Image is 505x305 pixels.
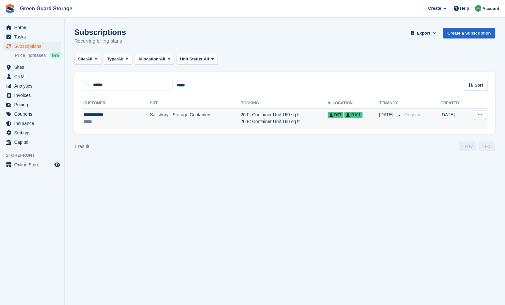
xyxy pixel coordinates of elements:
[53,161,61,169] a: Preview store
[475,5,481,12] img: Jonathan Bailey
[150,108,241,129] td: Salisbury - Storage Containers
[3,91,61,100] a: menu
[14,110,53,119] span: Coupons
[14,63,53,72] span: Sites
[417,30,430,37] span: Export
[138,56,160,62] span: Allocation:
[6,152,64,159] span: Storefront
[440,108,468,129] td: [DATE]
[328,112,343,118] span: B97
[3,32,61,41] a: menu
[443,28,495,38] a: Create a Subscription
[74,54,101,65] button: Site: All
[3,160,61,169] a: menu
[458,142,497,151] nav: Page
[50,52,61,58] div: NEW
[379,98,402,109] th: Tenancy
[14,72,53,81] span: CRM
[5,4,15,14] img: stora-icon-8386f47178a22dfd0bd8f6a31ec36ba5ce8667c1dd55bd0f319d3a0aa187defe.svg
[3,23,61,32] a: menu
[150,98,241,109] th: Site
[3,72,61,81] a: menu
[3,110,61,119] a: menu
[104,54,132,65] button: Type: All
[3,119,61,128] a: menu
[74,143,89,150] div: 1 result
[17,3,75,14] a: Green Guard Storage
[82,98,150,109] th: Customer
[428,5,441,12] span: Create
[3,42,61,51] a: menu
[118,56,123,62] span: All
[3,128,61,137] a: menu
[74,28,126,37] h1: Subscriptions
[204,56,209,62] span: All
[15,52,61,59] a: Price increases NEW
[14,42,53,51] span: Subscriptions
[3,81,61,90] a: menu
[344,112,363,118] span: B101
[379,111,395,118] span: [DATE]
[135,54,174,65] button: Allocation: All
[240,108,327,129] td: 20 Ft Container Unit 160 sq ft 20 Ft Container Unit 160 sq ft
[14,119,53,128] span: Insurance
[78,56,87,62] span: Site:
[14,100,53,109] span: Pricing
[404,112,421,117] span: Ongoing
[107,56,118,62] span: Type:
[328,98,379,109] th: Allocation
[160,56,165,62] span: All
[176,54,217,65] button: Unit Status: All
[409,28,438,38] button: Export
[3,63,61,72] a: menu
[14,160,53,169] span: Online Store
[3,100,61,109] a: menu
[15,52,46,58] span: Price increases
[240,98,327,109] th: Booking
[482,5,499,12] span: Account
[479,142,495,151] a: Next
[440,98,468,109] th: Created
[14,128,53,137] span: Settings
[459,142,476,151] a: Previous
[475,82,483,89] span: Sort
[87,56,92,62] span: All
[180,56,204,62] span: Unit Status:
[14,91,53,100] span: Invoices
[460,5,469,12] span: Help
[14,23,53,32] span: Home
[3,138,61,147] a: menu
[74,37,126,45] p: Recurring billing plans
[14,138,53,147] span: Capital
[14,32,53,41] span: Tasks
[14,81,53,90] span: Analytics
